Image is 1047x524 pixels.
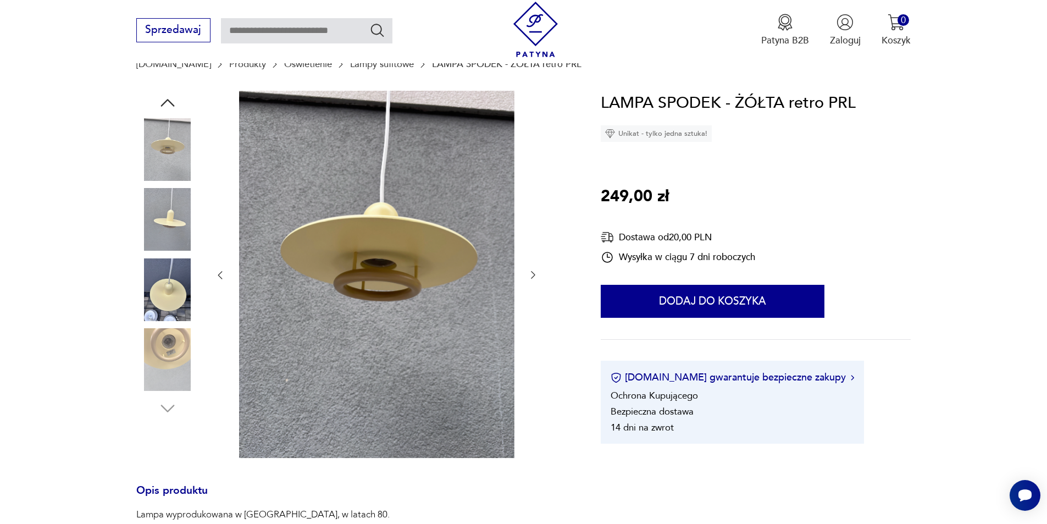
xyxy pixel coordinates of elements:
button: Patyna B2B [761,14,809,47]
h1: LAMPA SPODEK - ŻÓŁTA retro PRL [601,91,856,116]
img: Ikona diamentu [605,129,615,139]
img: Zdjęcie produktu LAMPA SPODEK - ŻÓŁTA retro PRL [136,258,199,321]
p: Lampa wyprodukowana w [GEOGRAPHIC_DATA], w latach 80. [136,508,544,521]
button: 0Koszyk [882,14,911,47]
li: 14 dni na zwrot [611,421,674,434]
h3: Opis produktu [136,487,569,509]
img: Zdjęcie produktu LAMPA SPODEK - ŻÓŁTA retro PRL [136,118,199,181]
div: Unikat - tylko jedna sztuka! [601,125,712,142]
img: Zdjęcie produktu LAMPA SPODEK - ŻÓŁTA retro PRL [136,188,199,251]
img: Ikona medalu [777,14,794,31]
button: Sprzedawaj [136,18,210,42]
a: Produkty [229,59,266,69]
img: Ikona strzałki w prawo [851,375,854,380]
button: Szukaj [369,22,385,38]
p: Zaloguj [830,34,861,47]
a: Oświetlenie [284,59,332,69]
p: Patyna B2B [761,34,809,47]
button: Zaloguj [830,14,861,47]
img: Ikona certyfikatu [611,372,622,383]
p: 249,00 zł [601,184,669,209]
p: LAMPA SPODEK - ŻÓŁTA retro PRL [432,59,581,69]
img: Ikona dostawy [601,230,614,244]
li: Ochrona Kupującego [611,389,698,402]
div: Wysyłka w ciągu 7 dni roboczych [601,251,755,264]
img: Ikonka użytkownika [837,14,854,31]
button: [DOMAIN_NAME] gwarantuje bezpieczne zakupy [611,371,854,384]
a: Ikona medaluPatyna B2B [761,14,809,47]
img: Ikona koszyka [888,14,905,31]
img: Patyna - sklep z meblami i dekoracjami vintage [508,2,563,57]
li: Bezpieczna dostawa [611,405,694,418]
p: Koszyk [882,34,911,47]
div: 0 [898,14,909,26]
a: Lampy sufitowe [350,59,414,69]
img: Zdjęcie produktu LAMPA SPODEK - ŻÓŁTA retro PRL [136,328,199,391]
img: Zdjęcie produktu LAMPA SPODEK - ŻÓŁTA retro PRL [239,91,514,458]
div: Dostawa od 20,00 PLN [601,230,755,244]
a: [DOMAIN_NAME] [136,59,211,69]
a: Sprzedawaj [136,26,210,35]
button: Dodaj do koszyka [601,285,824,318]
iframe: Smartsupp widget button [1010,480,1040,511]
